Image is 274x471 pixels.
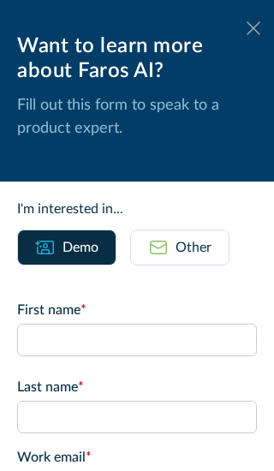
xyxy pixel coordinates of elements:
div: I'm interested in... [17,199,257,219]
label: First name [17,300,257,320]
label: Last name [17,377,257,397]
div: Want to learn more about Faros AI? [17,34,257,84]
label: Work email [17,447,257,468]
div: Demo [63,237,98,258]
p: Fill out this form to speak to a product expert. [17,94,257,140]
div: Other [176,237,211,258]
